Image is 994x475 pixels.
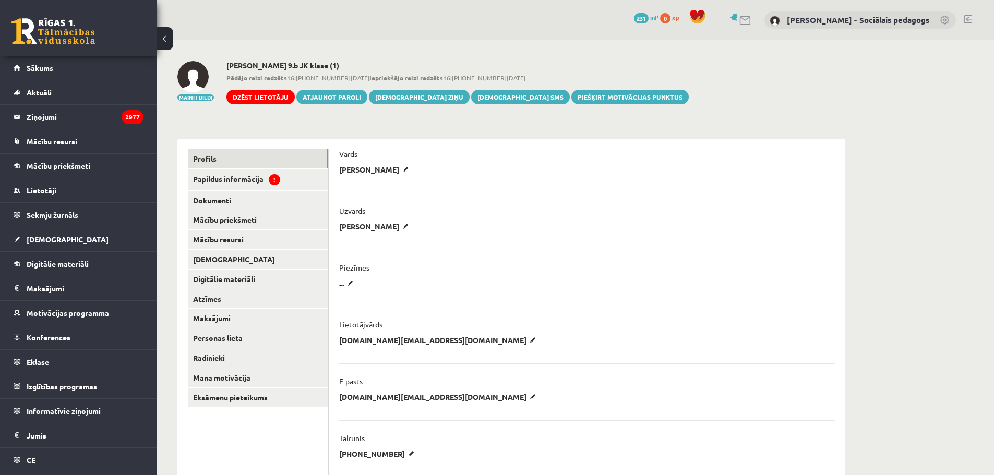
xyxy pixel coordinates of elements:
[188,368,328,387] a: Mana motivācija
[339,222,412,231] p: [PERSON_NAME]
[14,423,143,447] a: Jumis
[571,90,689,104] a: Piešķirt motivācijas punktus
[14,448,143,472] a: CE
[787,15,929,25] a: [PERSON_NAME] - Sociālais pedagogs
[27,210,78,220] span: Sekmju žurnāls
[339,376,363,386] p: E-pasts
[226,74,287,82] b: Pēdējo reizi redzēts
[339,335,540,345] p: [DOMAIN_NAME][EMAIL_ADDRESS][DOMAIN_NAME]
[188,270,328,289] a: Digitālie materiāli
[226,61,689,70] h2: [PERSON_NAME] 9.b JK klase (1)
[14,325,143,349] a: Konferences
[339,433,365,443] p: Tālrunis
[27,63,53,72] span: Sākums
[14,301,143,325] a: Motivācijas programma
[27,259,89,269] span: Digitālie materiāli
[188,169,328,190] a: Papildus informācija!
[188,388,328,407] a: Eksāmenu pieteikums
[14,129,143,153] a: Mācību resursi
[188,348,328,368] a: Radinieki
[339,263,369,272] p: Piezīmes
[188,309,328,328] a: Maksājumi
[188,210,328,229] a: Mācību priekšmeti
[188,289,328,309] a: Atzīmes
[369,74,443,82] b: Iepriekšējo reizi redzēts
[27,333,70,342] span: Konferences
[27,105,143,129] legend: Ziņojumi
[27,276,143,300] legend: Maksājumi
[14,252,143,276] a: Digitālie materiāli
[339,392,540,401] p: [DOMAIN_NAME][EMAIL_ADDRESS][DOMAIN_NAME]
[27,161,90,170] span: Mācību priekšmeti
[14,203,143,227] a: Sekmju žurnāls
[339,449,418,458] p: [PHONE_NUMBER]
[14,350,143,374] a: Eklase
[27,308,109,318] span: Motivācijas programma
[27,357,49,367] span: Eklase
[339,149,357,159] p: Vārds
[339,165,412,174] p: [PERSON_NAME]
[14,374,143,398] a: Izglītības programas
[122,110,143,124] i: 2977
[188,328,328,348] a: Personas lieta
[177,61,209,92] img: Marija Tihoņenko
[226,90,295,104] a: Dzēst lietotāju
[27,431,46,440] span: Jumis
[177,94,214,101] button: Mainīt bildi
[660,13,670,23] span: 0
[14,154,143,178] a: Mācību priekšmeti
[27,88,52,97] span: Aktuāli
[339,320,382,329] p: Lietotājvārds
[27,186,56,195] span: Lietotāji
[634,13,649,23] span: 231
[369,90,470,104] a: [DEMOGRAPHIC_DATA] ziņu
[14,80,143,104] a: Aktuāli
[27,235,109,244] span: [DEMOGRAPHIC_DATA]
[14,178,143,202] a: Lietotāji
[14,227,143,251] a: [DEMOGRAPHIC_DATA]
[188,149,328,168] a: Profils
[188,191,328,210] a: Dokumenti
[14,276,143,300] a: Maksājumi
[27,382,97,391] span: Izglītības programas
[339,278,357,288] p: ...
[11,18,95,44] a: Rīgas 1. Tālmācības vidusskola
[27,455,35,465] span: CE
[188,250,328,269] a: [DEMOGRAPHIC_DATA]
[14,105,143,129] a: Ziņojumi2977
[27,137,77,146] span: Mācību resursi
[296,90,367,104] a: Atjaunot paroli
[660,13,684,21] a: 0 xp
[650,13,658,21] span: mP
[269,174,280,185] span: !
[27,406,101,416] span: Informatīvie ziņojumi
[471,90,570,104] a: [DEMOGRAPHIC_DATA] SMS
[188,230,328,249] a: Mācību resursi
[634,13,658,21] a: 231 mP
[770,16,780,26] img: Dagnija Gaubšteina - Sociālais pedagogs
[14,399,143,423] a: Informatīvie ziņojumi
[672,13,679,21] span: xp
[339,206,365,215] p: Uzvārds
[14,56,143,80] a: Sākums
[226,73,689,82] span: 16:[PHONE_NUMBER][DATE] 16:[PHONE_NUMBER][DATE]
